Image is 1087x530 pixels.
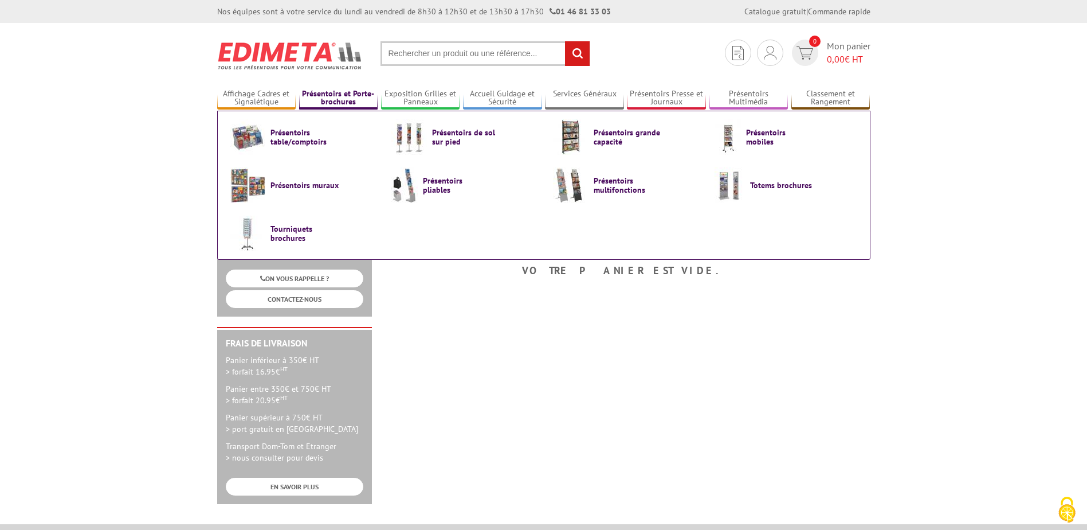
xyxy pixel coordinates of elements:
[230,216,373,251] a: Tourniquets brochures
[715,119,741,155] img: Présentoirs mobiles
[594,128,662,146] span: Présentoirs grande capacité
[270,181,339,190] span: Présentoirs muraux
[391,119,427,155] img: Présentoirs de sol sur pied
[750,181,819,190] span: Totems brochures
[381,89,460,108] a: Exposition Grilles et Panneaux
[226,367,288,377] span: > forfait 16.95€
[226,441,363,463] p: Transport Dom-Tom et Etranger
[744,6,806,17] a: Catalogue gratuit
[827,40,870,66] span: Mon panier
[391,119,535,155] a: Présentoirs de sol sur pied
[1047,491,1087,530] button: Cookies (fenêtre modale)
[226,453,323,463] span: > nous consulter pour devis
[732,46,744,60] img: devis rapide
[226,354,363,377] p: Panier inférieur à 350€ HT
[226,270,363,287] a: ON VOUS RAPPELLE ?
[764,46,776,60] img: devis rapide
[827,53,845,65] span: 0,00
[230,119,265,155] img: Présentoirs table/comptoirs
[808,6,870,17] a: Commande rapide
[791,89,870,108] a: Classement et Rangement
[744,6,870,17] div: |
[230,167,373,203] a: Présentoirs muraux
[1053,496,1081,524] img: Cookies (fenêtre modale)
[553,119,696,155] a: Présentoirs grande capacité
[217,6,611,17] div: Nos équipes sont à votre service du lundi au vendredi de 8h30 à 12h30 et de 13h30 à 17h30
[550,6,611,17] strong: 01 46 81 33 03
[789,40,870,66] a: devis rapide 0 Mon panier 0,00€ HT
[423,176,492,194] span: Présentoirs pliables
[827,53,870,66] span: € HT
[463,89,542,108] a: Accueil Guidage et Sécurité
[280,393,288,402] sup: HT
[280,365,288,373] sup: HT
[230,119,373,155] a: Présentoirs table/comptoirs
[217,34,363,77] img: Edimeta
[226,383,363,406] p: Panier entre 350€ et 750€ HT
[715,167,858,203] a: Totems brochures
[709,89,788,108] a: Présentoirs Multimédia
[809,36,821,47] span: 0
[553,167,588,203] img: Présentoirs multifonctions
[553,167,696,203] a: Présentoirs multifonctions
[746,128,815,146] span: Présentoirs mobiles
[230,167,265,203] img: Présentoirs muraux
[226,395,288,406] span: > forfait 20.95€
[299,89,378,108] a: Présentoirs et Porte-brochures
[796,46,813,60] img: devis rapide
[715,119,858,155] a: Présentoirs mobiles
[553,119,588,155] img: Présentoirs grande capacité
[391,167,418,203] img: Présentoirs pliables
[715,167,745,203] img: Totems brochures
[217,89,296,108] a: Affichage Cadres et Signalétique
[230,216,265,251] img: Tourniquets brochures
[391,167,535,203] a: Présentoirs pliables
[270,128,339,146] span: Présentoirs table/comptoirs
[565,41,590,66] input: rechercher
[594,176,662,194] span: Présentoirs multifonctions
[627,89,706,108] a: Présentoirs Presse et Journaux
[226,338,363,349] h2: Frais de Livraison
[226,424,358,434] span: > port gratuit en [GEOGRAPHIC_DATA]
[545,89,624,108] a: Services Généraux
[270,224,339,243] span: Tourniquets brochures
[226,412,363,435] p: Panier supérieur à 750€ HT
[380,41,590,66] input: Rechercher un produit ou une référence...
[522,264,732,277] b: Votre panier est vide.
[226,478,363,496] a: EN SAVOIR PLUS
[226,290,363,308] a: CONTACTEZ-NOUS
[432,128,501,146] span: Présentoirs de sol sur pied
